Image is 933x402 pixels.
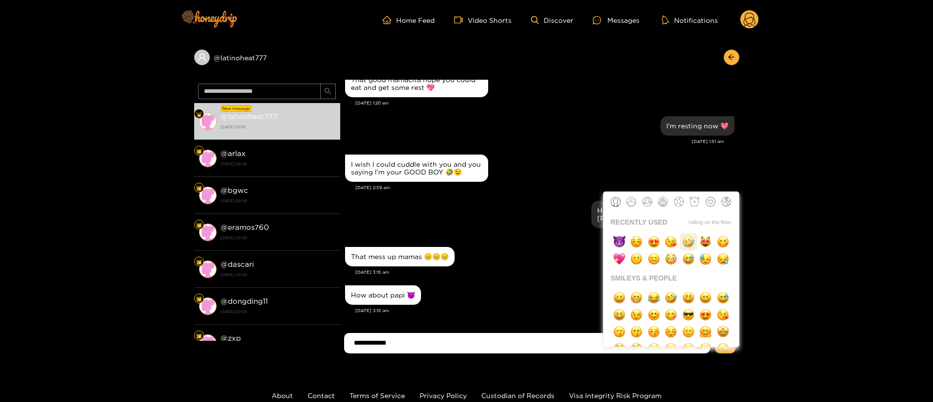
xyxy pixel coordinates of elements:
div: Sep. 25, 2:50 am [591,201,734,228]
img: 263a-fe0f.png [630,236,642,248]
img: 1f60b.png [717,236,729,248]
img: 1f608.png [613,236,625,248]
img: 1f60a.png [648,309,660,321]
img: 1f60e.png [682,309,695,321]
a: Video Shorts [454,16,512,24]
div: That mess up mamas 😑😑😑 [351,253,449,261]
div: How about papi 😈 [351,291,415,299]
img: 1f923.png [682,236,695,248]
img: 1f61a.png [648,326,660,338]
img: 1f636.png [682,343,695,355]
img: conversation [199,261,217,278]
img: Fan Level [196,259,202,265]
img: 1f603.png [682,292,695,304]
img: conversation [199,113,217,130]
img: 1f606.png [613,309,625,321]
img: 1f602.png [648,292,660,304]
img: 1f636.png [630,253,642,265]
a: Home Feed [383,16,435,24]
a: Visa Integrity Risk Program [569,392,661,399]
a: About [272,392,293,399]
strong: @ dongding11 [220,297,268,305]
img: 1f642.png [682,326,695,338]
img: 1f917.png [699,326,712,338]
strong: @ bgwc [220,186,248,194]
img: 1f914.png [613,343,625,355]
div: Sep. 25, 1:20 am [345,70,488,97]
div: I wish I could cuddle with you and you saying I’m your GOOD BOY 🤣😉 [351,160,482,176]
img: 1f60d.png [699,309,712,321]
span: home [383,16,396,24]
div: [DATE] 1:51 am [345,138,724,145]
div: Hahaha I won't call you good boy [PERSON_NAME] [597,207,729,222]
div: [DATE] 3:15 am [355,269,734,276]
img: Fan Level [196,148,202,154]
img: 1f617.png [613,326,625,338]
img: 1f613.png [699,253,712,265]
img: 1f62a.png [717,253,729,265]
img: conversation [199,150,217,167]
div: [DATE] 1:20 am [355,100,734,106]
div: [DATE] 2:50 am [345,230,724,237]
strong: [DATE] 20:54 [220,233,335,242]
img: Fan Level [196,296,202,302]
div: Sep. 25, 2:39 am [345,155,488,182]
img: 1f496.png [613,253,625,265]
img: 1f601.png [630,292,642,304]
img: conversation [199,297,217,315]
span: user [198,53,206,62]
div: New message [221,105,252,112]
img: 1f618.png [665,236,677,248]
strong: @ eramos760 [220,223,269,231]
div: Sep. 25, 3:15 am [345,247,455,266]
span: video-camera [454,16,468,24]
img: 1f63b.png [699,236,712,248]
img: Fan Level [196,333,202,339]
strong: [DATE] 20:54 [220,307,335,316]
img: 1f604.png [699,292,712,304]
img: 1f609.png [630,309,642,321]
strong: [DATE] 20:54 [220,159,335,168]
strong: [DATE] 20:54 [220,196,335,205]
div: [DATE] 3:15 am [355,307,734,314]
img: 1f633.png [665,253,677,265]
a: Custodian of Records [481,392,554,399]
img: 263a-fe0f.png [665,326,677,338]
div: Sep. 25, 3:15 am [345,285,421,305]
span: search [324,87,331,96]
a: Discover [531,16,573,24]
div: Messages [593,15,640,26]
a: Contact [308,392,335,399]
img: 1f923.png [665,292,677,304]
strong: @ latinoheat777 [220,112,277,121]
strong: @ zxp [220,334,241,342]
button: Notifications [659,15,721,25]
img: 1f610.png [648,343,660,355]
img: Fan Level [196,185,202,191]
img: 1f605.png [717,292,729,304]
img: 1f60b.png [665,309,677,321]
button: search [320,84,336,99]
strong: @ arlax [220,149,246,157]
img: 1f611.png [648,253,660,265]
strong: [DATE] 03:15 [220,122,335,131]
img: 1f605.png [682,253,695,265]
strong: @ dascari [220,260,254,268]
span: arrow-left [728,53,735,62]
img: 1f60d.png [648,236,660,248]
strong: [DATE] 20:54 [220,270,335,279]
a: Terms of Service [349,392,405,399]
div: Sep. 25, 1:51 am [660,116,734,136]
img: 1f928.png [630,343,642,355]
img: Fan Level [196,111,202,117]
img: 1f644.png [699,343,712,355]
div: @latinoheat777 [194,50,340,65]
div: [DATE] 2:39 am [355,184,734,191]
img: 1f60f.png [717,343,729,355]
img: conversation [199,334,217,352]
img: Fan Level [196,222,202,228]
img: conversation [199,224,217,241]
img: 1f611.png [665,343,677,355]
button: arrow-left [724,50,739,65]
img: 1f619.png [630,326,642,338]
